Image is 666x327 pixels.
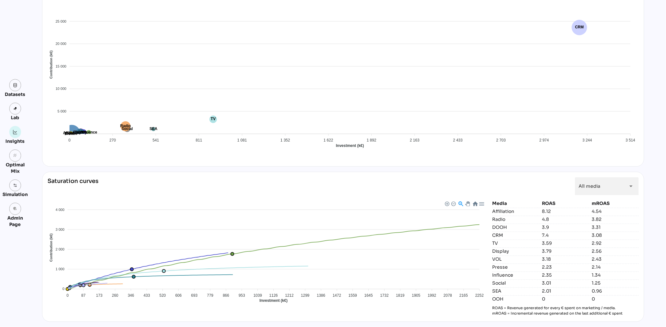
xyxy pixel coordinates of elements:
tspan: 433 [144,293,150,298]
div: 4.8 [542,216,589,222]
span: All media [579,183,601,189]
tspan: 1732 [380,293,389,298]
tspan: 4 000 [56,208,64,212]
div: Insights [6,138,25,144]
tspan: 15 000 [56,64,66,68]
tspan: 520 [159,293,166,298]
div: Datasets [5,91,26,98]
div: 3.31 [592,224,639,230]
tspan: 3 514 [626,138,635,142]
tspan: 10 000 [56,87,66,91]
div: 0 [542,296,589,302]
div: Media [492,200,540,207]
tspan: 1126 [269,293,278,298]
tspan: 2 433 [453,138,463,142]
div: 2.23 [542,264,589,270]
div: VOL [492,256,540,262]
tspan: 1 081 [237,138,247,142]
tspan: 1819 [396,293,405,298]
tspan: 811 [196,138,202,142]
tspan: 1299 [301,293,310,298]
div: 2.56 [592,248,639,254]
tspan: 1 000 [56,267,64,271]
tspan: 2 000 [56,247,64,251]
i: grain [13,153,18,158]
i: admin_panel_settings [13,207,18,211]
tspan: 1645 [365,293,373,298]
tspan: 270 [109,138,116,142]
div: 2.01 [542,288,589,294]
div: Simulation [3,191,28,198]
tspan: 2252 [475,293,484,298]
i: arrow_drop_down [627,182,635,190]
div: Optimal Mix [3,162,28,174]
div: 0.96 [592,288,639,294]
tspan: 866 [223,293,229,298]
tspan: 2 703 [496,138,506,142]
div: Panning [465,201,469,205]
tspan: 2 974 [539,138,549,142]
div: 3.59 [542,240,589,246]
div: 3.82 [592,216,639,222]
div: 2.43 [592,256,639,262]
div: SEA [492,288,540,294]
div: mROAS [592,200,639,207]
tspan: 1 352 [280,138,290,142]
div: 3.79 [542,248,589,254]
tspan: 173 [96,293,102,298]
tspan: 0 [63,287,64,291]
div: 3.08 [592,232,639,238]
div: 2.14 [592,264,639,270]
tspan: 1386 [317,293,325,298]
img: graph.svg [13,130,18,134]
div: Menu [479,201,484,206]
div: 0 [592,296,639,302]
p: ROAS = Revenue generated for every € spent on marketing / media. mROAS = Incremental revenue gene... [492,305,639,316]
tspan: 606 [175,293,182,298]
div: Lab [8,114,22,121]
tspan: 0 [69,138,71,142]
div: 4.54 [592,208,639,214]
div: Reset Zoom [472,201,478,206]
tspan: 5 000 [57,109,66,113]
div: Zoom Out [451,201,455,206]
tspan: 20 000 [56,42,66,46]
tspan: 25 000 [56,19,66,23]
div: Saturation curves [48,177,99,195]
img: data.svg [13,83,18,87]
tspan: 693 [191,293,197,298]
tspan: 1 892 [367,138,376,142]
tspan: 3 244 [583,138,592,142]
tspan: 2165 [460,293,468,298]
tspan: 541 [153,138,159,142]
div: Selection Zoom [458,201,463,206]
text: Contribution (k€) [49,233,53,262]
div: Influence [492,272,540,278]
div: Zoom In [445,201,449,206]
div: ROAS [542,200,589,207]
tspan: 1039 [254,293,262,298]
div: 8.12 [542,208,589,214]
div: Social [492,280,540,286]
div: 3.18 [542,256,589,262]
div: DOOH [492,224,540,230]
tspan: 2078 [444,293,452,298]
div: Presse [492,264,540,270]
text: Contribution (k€) [49,50,53,79]
div: Affiliation [492,208,540,214]
img: lab.svg [13,106,18,111]
tspan: 260 [112,293,118,298]
tspan: 2 163 [410,138,419,142]
div: 3.9 [542,224,589,230]
tspan: 1 622 [324,138,333,142]
tspan: 0 [64,132,66,135]
div: 2.35 [542,272,589,278]
text: Investment (k€) [336,143,364,148]
tspan: 0 [67,293,69,298]
tspan: 3 000 [56,228,64,231]
div: 2.92 [592,240,639,246]
img: settings.svg [13,183,18,188]
tspan: 346 [128,293,134,298]
div: OOH [492,296,540,302]
tspan: 87 [81,293,86,298]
